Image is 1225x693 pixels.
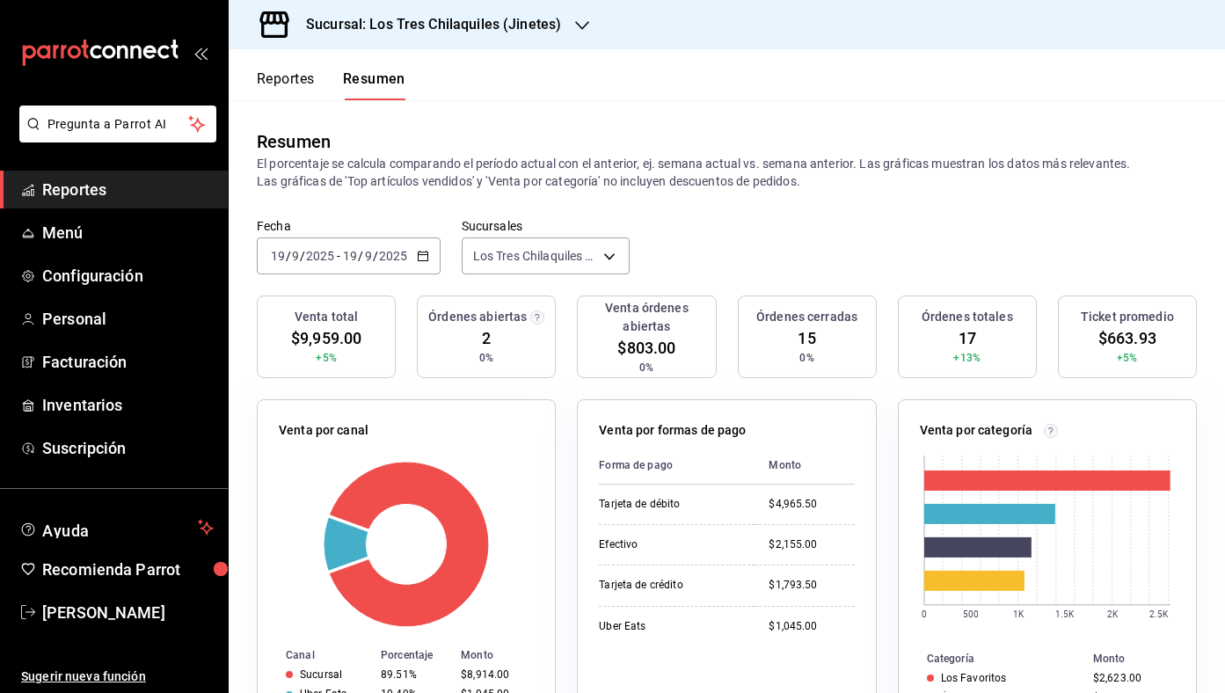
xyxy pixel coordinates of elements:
[941,672,1007,684] div: Los Favoritos
[364,249,373,263] input: --
[358,249,363,263] span: /
[270,249,286,263] input: --
[374,646,454,665] th: Porcentaje
[42,601,214,624] span: [PERSON_NAME]
[899,649,1086,668] th: Categoría
[337,249,340,263] span: -
[257,70,315,100] button: Reportes
[257,220,441,232] label: Fecha
[21,667,214,686] span: Sugerir nueva función
[428,308,527,326] h3: Órdenes abiertas
[461,668,527,681] div: $8,914.00
[617,336,675,360] span: $803.00
[1117,350,1137,366] span: +5%
[47,115,189,134] span: Pregunta a Parrot AI
[257,128,331,155] div: Resumen
[756,308,857,326] h3: Órdenes cerradas
[1093,672,1168,684] div: $2,623.00
[300,668,342,681] div: Sucursal
[922,308,1013,326] h3: Órdenes totales
[1086,649,1196,668] th: Monto
[473,247,597,265] span: Los Tres Chilaquiles (Jinetes)
[769,619,854,634] div: $1,045.00
[1013,609,1024,619] text: 1K
[599,447,755,485] th: Forma de pago
[279,421,368,440] p: Venta por canal
[343,70,405,100] button: Resumen
[300,249,305,263] span: /
[1081,308,1174,326] h3: Ticket promedio
[639,360,653,376] span: 0%
[769,537,854,552] div: $2,155.00
[769,497,854,512] div: $4,965.50
[42,350,214,374] span: Facturación
[291,249,300,263] input: --
[42,558,214,581] span: Recomienda Parrot
[42,221,214,244] span: Menú
[599,578,740,593] div: Tarjeta de crédito
[258,646,374,665] th: Canal
[479,350,493,366] span: 0%
[291,326,361,350] span: $9,959.00
[599,421,746,440] p: Venta por formas de pago
[378,249,408,263] input: ----
[342,249,358,263] input: --
[295,308,358,326] h3: Venta total
[373,249,378,263] span: /
[19,106,216,142] button: Pregunta a Parrot AI
[316,350,336,366] span: +5%
[42,178,214,201] span: Reportes
[193,46,208,60] button: open_drawer_menu
[799,350,813,366] span: 0%
[920,421,1033,440] p: Venta por categoría
[953,350,981,366] span: +13%
[599,497,740,512] div: Tarjeta de débito
[42,264,214,288] span: Configuración
[798,326,815,350] span: 15
[599,537,740,552] div: Efectivo
[755,447,854,485] th: Monto
[959,326,976,350] span: 17
[42,517,191,538] span: Ayuda
[42,393,214,417] span: Inventarios
[1149,609,1169,619] text: 2.5K
[12,128,216,146] a: Pregunta a Parrot AI
[454,646,555,665] th: Monto
[257,70,405,100] div: navigation tabs
[42,307,214,331] span: Personal
[769,578,854,593] div: $1,793.50
[922,609,927,619] text: 0
[1098,326,1156,350] span: $663.93
[962,609,978,619] text: 500
[599,619,740,634] div: Uber Eats
[257,155,1197,190] p: El porcentaje se calcula comparando el período actual con el anterior, ej. semana actual vs. sema...
[286,249,291,263] span: /
[482,326,491,350] span: 2
[1107,609,1119,619] text: 2K
[292,14,561,35] h3: Sucursal: Los Tres Chilaquiles (Jinetes)
[305,249,335,263] input: ----
[585,299,708,336] h3: Venta órdenes abiertas
[381,668,447,681] div: 89.51%
[42,436,214,460] span: Suscripción
[1055,609,1075,619] text: 1.5K
[462,220,630,232] label: Sucursales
